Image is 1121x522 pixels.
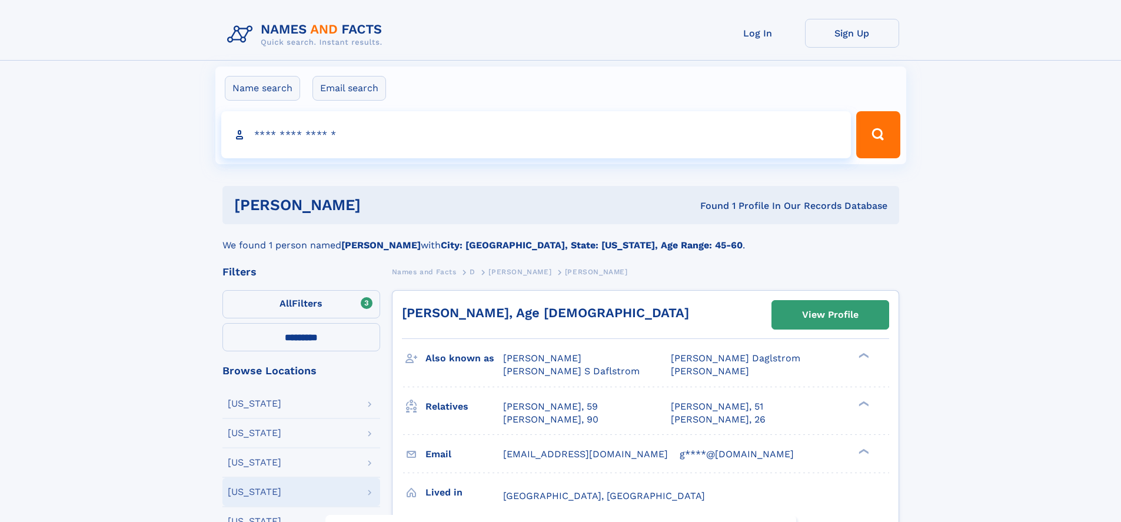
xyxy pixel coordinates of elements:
[856,352,870,360] div: ❯
[312,76,386,101] label: Email search
[856,111,900,158] button: Search Button
[503,365,640,377] span: [PERSON_NAME] S Daflstrom
[222,365,380,376] div: Browse Locations
[222,267,380,277] div: Filters
[425,397,503,417] h3: Relatives
[228,487,281,497] div: [US_STATE]
[221,111,851,158] input: search input
[671,413,766,426] a: [PERSON_NAME], 26
[228,399,281,408] div: [US_STATE]
[392,264,457,279] a: Names and Facts
[222,19,392,51] img: Logo Names and Facts
[503,413,598,426] a: [PERSON_NAME], 90
[425,348,503,368] h3: Also known as
[805,19,899,48] a: Sign Up
[802,301,859,328] div: View Profile
[222,290,380,318] label: Filters
[280,298,292,309] span: All
[488,268,551,276] span: [PERSON_NAME]
[671,400,763,413] a: [PERSON_NAME], 51
[441,240,743,251] b: City: [GEOGRAPHIC_DATA], State: [US_STATE], Age Range: 45-60
[425,483,503,503] h3: Lived in
[503,448,668,460] span: [EMAIL_ADDRESS][DOMAIN_NAME]
[228,458,281,467] div: [US_STATE]
[402,305,689,320] a: [PERSON_NAME], Age [DEMOGRAPHIC_DATA]
[341,240,421,251] b: [PERSON_NAME]
[856,400,870,407] div: ❯
[488,264,551,279] a: [PERSON_NAME]
[503,490,705,501] span: [GEOGRAPHIC_DATA], [GEOGRAPHIC_DATA]
[228,428,281,438] div: [US_STATE]
[856,447,870,455] div: ❯
[234,198,531,212] h1: [PERSON_NAME]
[503,353,581,364] span: [PERSON_NAME]
[225,76,300,101] label: Name search
[565,268,628,276] span: [PERSON_NAME]
[470,268,475,276] span: D
[772,301,889,329] a: View Profile
[671,365,749,377] span: [PERSON_NAME]
[711,19,805,48] a: Log In
[470,264,475,279] a: D
[530,200,887,212] div: Found 1 Profile In Our Records Database
[671,353,800,364] span: [PERSON_NAME] Daglstrom
[425,444,503,464] h3: Email
[503,400,598,413] a: [PERSON_NAME], 59
[222,224,899,252] div: We found 1 person named with .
